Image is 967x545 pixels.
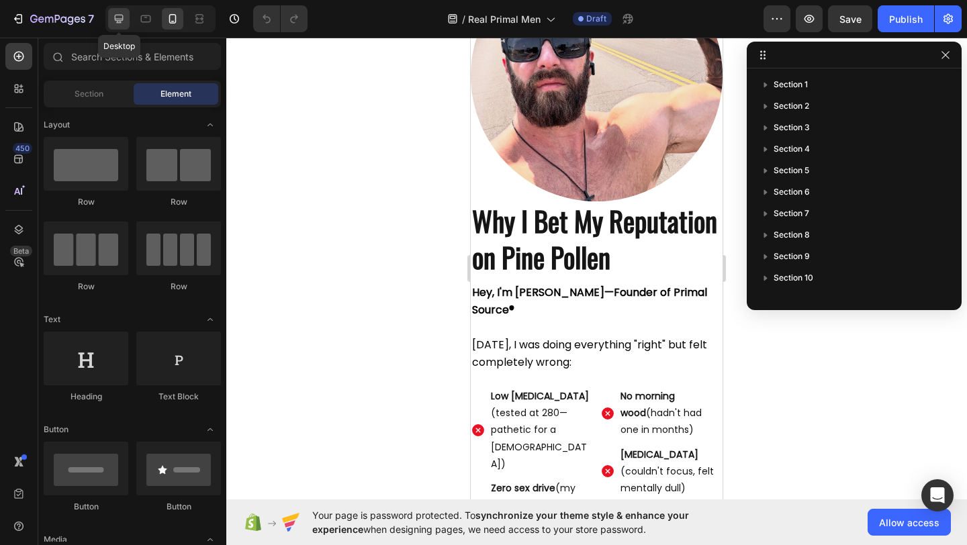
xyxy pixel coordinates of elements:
[75,88,103,100] span: Section
[150,410,228,424] strong: [MEDICAL_DATA]
[199,309,221,330] span: Toggle open
[199,419,221,440] span: Toggle open
[44,196,128,208] div: Row
[44,281,128,293] div: Row
[879,515,939,530] span: Allow access
[44,391,128,403] div: Heading
[312,508,741,536] span: Your page is password protected. To when designing pages, we need access to your store password.
[774,293,811,306] span: Section 11
[774,228,810,242] span: Section 8
[88,11,94,27] p: 7
[20,444,85,457] strong: Zero sex drive
[150,409,250,460] p: (couldn't focus, felt mentally dull)
[199,114,221,136] span: Toggle open
[774,78,808,91] span: Section 1
[774,271,813,285] span: Section 10
[136,196,221,208] div: Row
[44,313,60,326] span: Text
[5,5,100,32] button: 7
[774,164,809,177] span: Section 5
[774,185,810,199] span: Section 6
[462,12,465,26] span: /
[468,12,541,26] span: Real Primal Men
[868,509,951,536] button: Allow access
[13,143,32,154] div: 450
[878,5,934,32] button: Publish
[44,424,68,436] span: Button
[44,119,70,131] span: Layout
[136,281,221,293] div: Row
[44,501,128,513] div: Button
[10,246,32,256] div: Beta
[774,250,810,263] span: Section 9
[150,350,250,401] p: (hadn't had one in months)
[828,5,872,32] button: Save
[889,12,923,26] div: Publish
[471,38,723,499] iframe: Design area
[136,391,221,403] div: Text Block
[136,501,221,513] div: Button
[839,13,862,25] span: Save
[774,121,810,134] span: Section 3
[312,509,689,535] span: synchronize your theme style & enhance your experience
[774,207,809,220] span: Section 7
[774,142,810,156] span: Section 4
[44,43,221,70] input: Search Sections & Elements
[253,5,308,32] div: Undo/Redo
[20,442,121,510] p: (my wife thought I didn't find her attractive anymore)
[160,88,191,100] span: Element
[774,99,809,113] span: Section 2
[150,352,204,382] strong: No morning wood
[921,479,954,511] div: Open Intercom Messenger
[586,13,606,25] span: Draft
